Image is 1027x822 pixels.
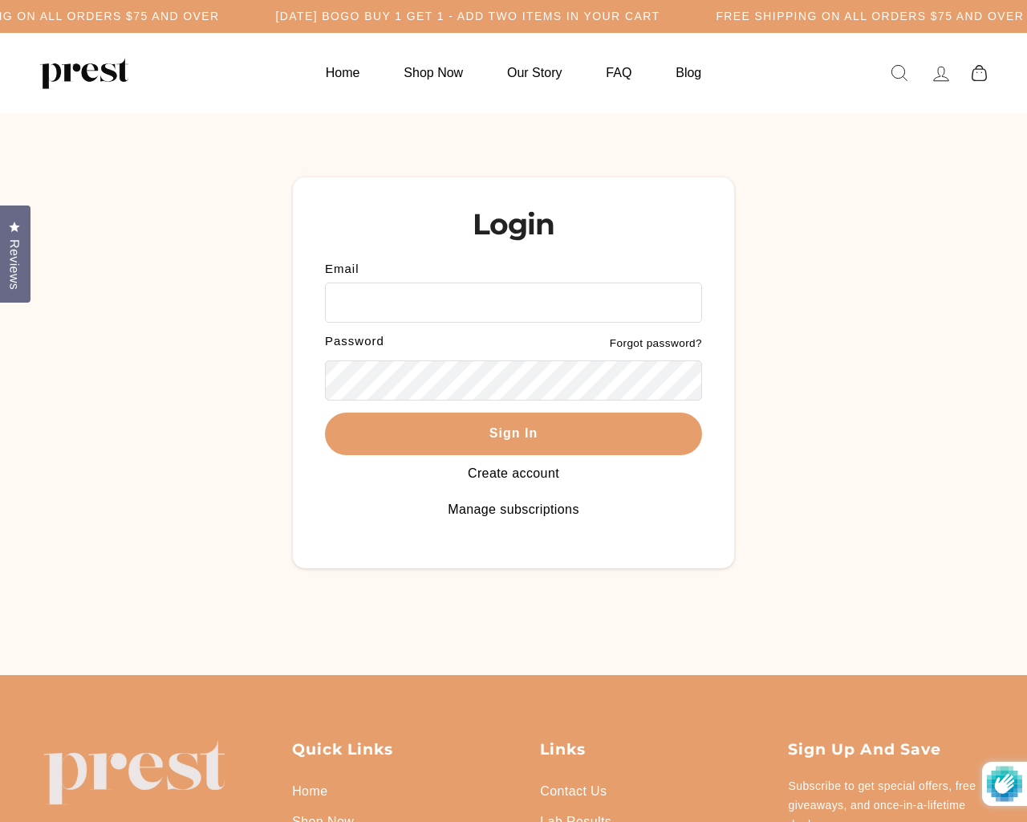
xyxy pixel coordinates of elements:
[306,57,721,88] ul: Primary
[788,739,983,760] p: Sign up and save
[384,57,483,88] a: Shop Now
[40,57,128,89] img: PREST ORGANICS
[656,57,721,88] a: Blog
[325,262,702,275] label: Email
[276,10,660,23] h5: [DATE] BOGO BUY 1 GET 1 - ADD TWO ITEMS IN YOUR CART
[716,10,1024,23] h5: Free Shipping on all orders $75 and over
[586,57,652,88] a: FAQ
[468,466,559,480] a: Create account
[325,413,702,455] button: Sign In
[610,337,702,349] a: Forgot password?
[292,776,327,807] a: Home
[987,762,1022,806] img: Protected by hCaptcha
[325,335,513,347] label: Password
[325,210,702,238] h1: Login
[306,57,380,88] a: Home
[540,776,607,807] a: Contact Us
[448,503,579,516] a: Manage subscriptions
[4,239,25,290] span: Reviews
[540,739,735,760] p: Links
[292,739,487,760] p: Quick Links
[487,57,582,88] a: Our Story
